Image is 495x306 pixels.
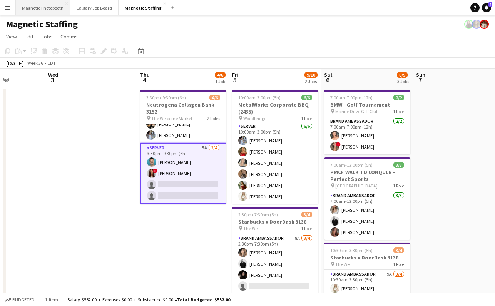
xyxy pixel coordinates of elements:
[140,101,226,115] h3: Neutrogena Collagen Bank 3152
[324,71,333,78] span: Sat
[60,33,78,40] span: Comms
[209,95,220,100] span: 4/6
[393,247,404,253] span: 3/4
[397,72,408,78] span: 8/9
[488,2,492,7] span: 4
[301,212,312,217] span: 3/4
[207,115,220,121] span: 2 Roles
[215,72,226,78] span: 4/6
[41,33,53,40] span: Jobs
[324,101,410,108] h3: BMW - Golf Tournament
[393,183,404,189] span: 1 Role
[140,90,226,204] app-job-card: 3:30pm-9:30pm (6h)4/6Neutrogena Collagen Bank 3152 The Welcome Market2 RolesBrand Ambassador2/23:...
[25,60,45,66] span: Week 36
[215,79,225,84] div: 1 Job
[6,18,78,30] h1: Magnetic Staffing
[324,169,410,182] h3: PMCF WALK TO CONQUER - Perfect Sports
[324,90,410,154] app-job-card: 7:00am-7:00pm (12h)2/2BMW - Golf Tournament Marine Drive Golf Club1 RoleBrand Ambassador2/27:00am...
[480,20,489,29] app-user-avatar: Kara & Monika
[48,71,58,78] span: Wed
[48,60,56,66] div: EDT
[232,101,318,115] h3: MetalWorks Corporate BBQ (2435)
[3,32,20,42] a: View
[25,33,33,40] span: Edit
[336,142,341,147] span: !
[70,0,119,15] button: Calgary Job Board
[140,143,226,204] app-card-role: Server5A2/43:30pm-9:30pm (6h)[PERSON_NAME]![PERSON_NAME]
[393,109,404,114] span: 1 Role
[324,117,410,154] app-card-role: Brand Ambassador2/27:00am-7:00pm (12h)[PERSON_NAME]![PERSON_NAME]
[416,71,425,78] span: Sun
[243,226,260,231] span: The Well
[232,71,238,78] span: Fri
[22,32,37,42] a: Edit
[305,79,317,84] div: 2 Jobs
[393,95,404,100] span: 2/2
[139,75,150,84] span: 4
[4,296,36,304] button: Budgeted
[140,105,226,143] app-card-role: Brand Ambassador2/23:30pm-9:30pm (6h)[PERSON_NAME][PERSON_NAME]
[153,169,157,173] span: !
[238,95,281,100] span: 10:00am-3:00pm (5h)
[324,191,410,240] app-card-role: Brand Ambassador3/37:00am-12:00pm (5h)[PERSON_NAME][PERSON_NAME][PERSON_NAME]
[335,109,378,114] span: Marine Drive Golf Club
[304,72,318,78] span: 9/10
[47,75,58,84] span: 3
[301,226,312,231] span: 1 Role
[57,32,81,42] a: Comms
[232,207,318,294] app-job-card: 2:30pm-7:30pm (5h)3/4Starbucks x DoorDash 3138 The Well1 RoleBrand Ambassador8A3/42:30pm-7:30pm (...
[243,115,266,121] span: Woodbridge
[464,20,473,29] app-user-avatar: Maria Lopes
[324,254,410,261] h3: Starbucks x DoorDash 3138
[12,297,35,303] span: Budgeted
[231,75,238,84] span: 5
[140,71,150,78] span: Thu
[232,122,318,204] app-card-role: Server6/610:00am-3:00pm (5h)[PERSON_NAME][PERSON_NAME][PERSON_NAME][PERSON_NAME][PERSON_NAME][PER...
[6,59,24,67] div: [DATE]
[232,90,318,204] app-job-card: 10:00am-3:00pm (5h)6/6MetalWorks Corporate BBQ (2435) Woodbridge1 RoleServer6/610:00am-3:00pm (5h...
[323,75,333,84] span: 6
[397,79,409,84] div: 3 Jobs
[301,95,312,100] span: 6/6
[16,0,70,15] button: Magnetic Photobooth
[330,247,373,253] span: 10:30am-3:30pm (5h)
[415,75,425,84] span: 7
[393,261,404,267] span: 1 Role
[67,297,230,303] div: Salary $552.00 + Expenses $0.00 + Subsistence $0.00 =
[330,162,373,168] span: 7:00am-12:00pm (5h)
[151,115,192,121] span: The Welcome Market
[324,157,410,240] app-job-card: 7:00am-12:00pm (5h)3/3PMCF WALK TO CONQUER - Perfect Sports [GEOGRAPHIC_DATA]1 RoleBrand Ambassad...
[42,297,61,303] span: 1 item
[177,297,230,303] span: Total Budgeted $552.00
[232,234,318,294] app-card-role: Brand Ambassador8A3/42:30pm-7:30pm (5h)[PERSON_NAME][PERSON_NAME][PERSON_NAME]
[335,183,378,189] span: [GEOGRAPHIC_DATA]
[6,33,17,40] span: View
[482,3,491,12] a: 4
[393,162,404,168] span: 3/3
[119,0,168,15] button: Magnetic Staffing
[146,95,186,100] span: 3:30pm-9:30pm (6h)
[330,95,373,100] span: 7:00am-7:00pm (12h)
[38,32,56,42] a: Jobs
[301,115,312,121] span: 1 Role
[238,212,278,217] span: 2:30pm-7:30pm (5h)
[472,20,481,29] app-user-avatar: Bianca Fantauzzi
[335,261,352,267] span: The Well
[232,218,318,225] h3: Starbucks x DoorDash 3138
